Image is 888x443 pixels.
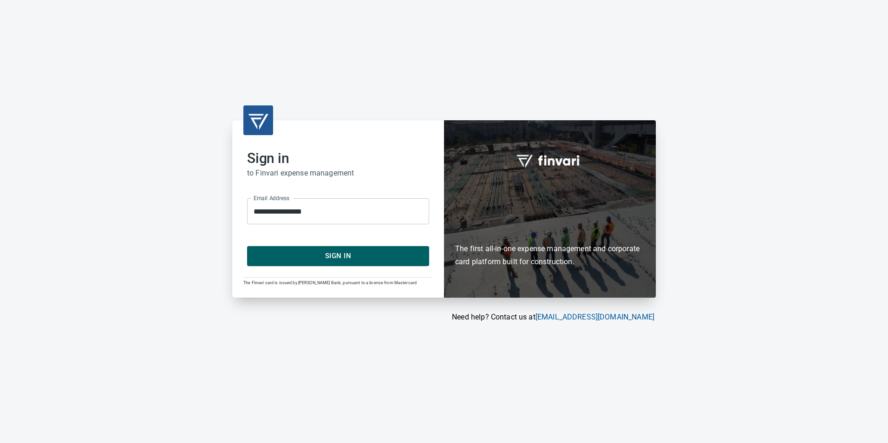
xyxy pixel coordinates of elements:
div: Finvari [444,120,656,297]
h6: to Finvari expense management [247,167,429,180]
span: The Finvari card is issued by [PERSON_NAME] Bank, pursuant to a license from Mastercard [243,280,417,285]
span: Sign In [257,250,419,262]
img: transparent_logo.png [247,109,269,131]
h2: Sign in [247,150,429,167]
p: Need help? Contact us at [232,312,654,323]
h6: The first all-in-one expense management and corporate card platform built for construction. [455,189,645,268]
img: fullword_logo_white.png [515,150,585,171]
button: Sign In [247,246,429,266]
a: [EMAIL_ADDRESS][DOMAIN_NAME] [535,313,654,321]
